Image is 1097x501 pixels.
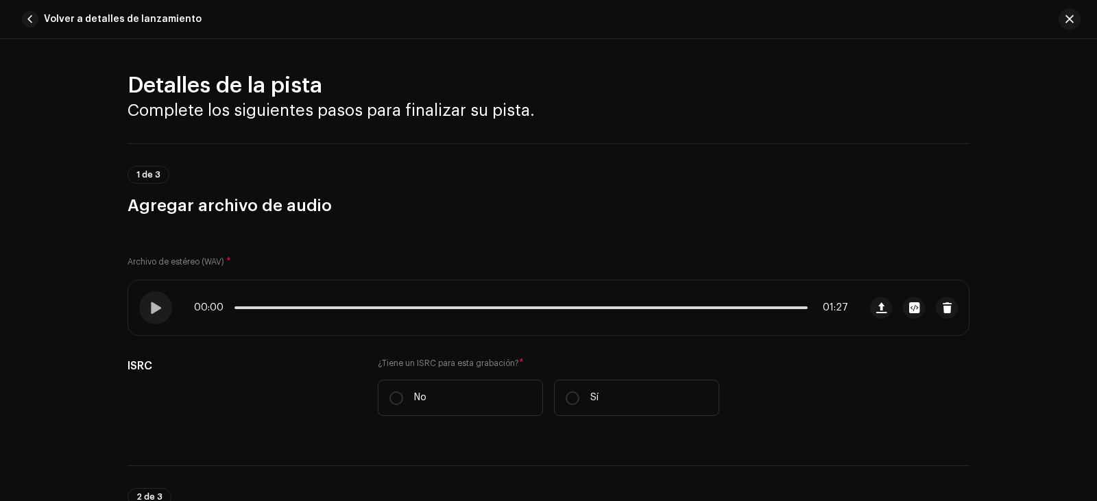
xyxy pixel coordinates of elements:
[128,72,969,99] h2: Detalles de la pista
[378,358,719,369] label: ¿Tiene un ISRC para esta grabación?
[590,391,599,405] p: Sí
[813,302,848,313] span: 01:27
[128,358,356,374] h5: ISRC
[128,195,969,217] h3: Agregar archivo de audio
[414,391,426,405] p: No
[128,99,969,121] h3: Complete los siguientes pasos para finalizar su pista.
